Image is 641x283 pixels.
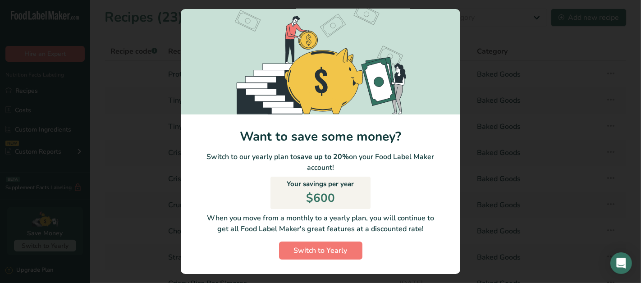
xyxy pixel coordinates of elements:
h1: Want to save some money? [181,129,460,144]
button: Switch to Yearly [279,242,362,260]
p: $600 [306,189,335,207]
b: save up to 20% [298,152,349,162]
p: Your savings per year [287,179,354,189]
span: Switch to Yearly [294,245,348,256]
p: When you move from a monthly to a yearly plan, you will continue to get all Food Label Maker's gr... [188,213,453,234]
p: Switch to our yearly plan to on your Food Label Maker account! [181,151,460,173]
div: Open Intercom Messenger [610,252,632,274]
